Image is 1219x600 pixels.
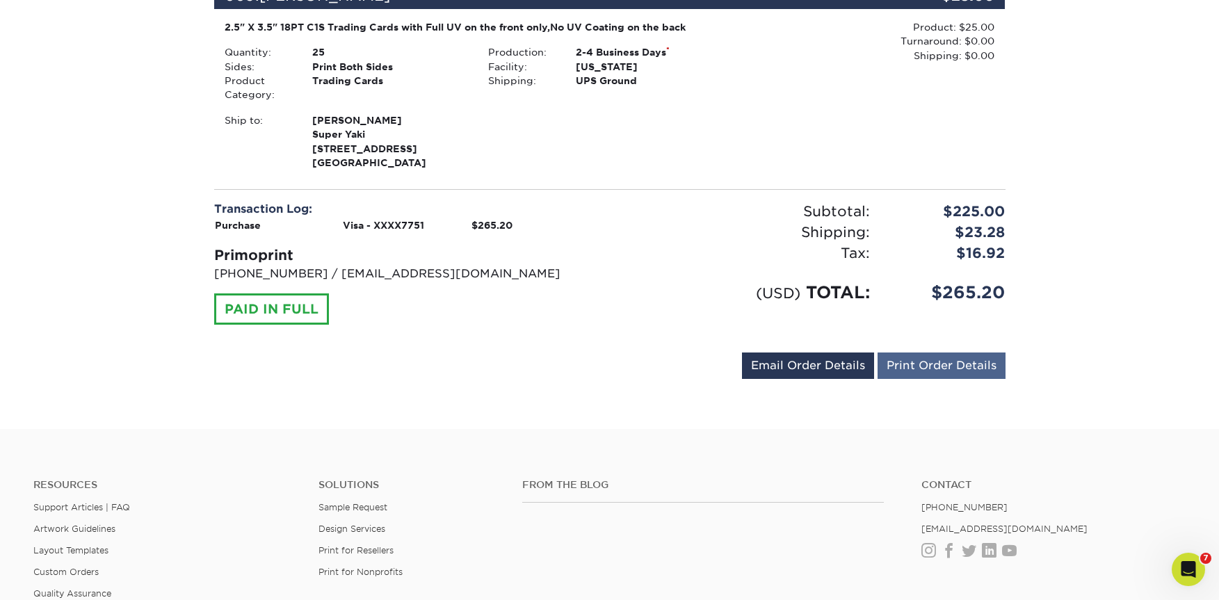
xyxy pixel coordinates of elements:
[1200,553,1211,564] span: 7
[312,142,467,156] span: [STREET_ADDRESS]
[214,201,599,218] div: Transaction Log:
[565,45,741,59] div: 2-4 Business Days
[880,243,1016,263] div: $16.92
[318,524,385,534] a: Design Services
[214,245,599,266] div: Primoprint
[312,113,467,168] strong: [GEOGRAPHIC_DATA]
[225,20,732,34] div: 2.5" X 3.5" 18PT C1S Trading Cards with Full UV on the front only,No UV Coating on the back
[880,280,1016,305] div: $265.20
[312,127,467,141] span: Super Yaki
[742,352,874,379] a: Email Order Details
[806,282,870,302] span: TOTAL:
[214,60,302,74] div: Sides:
[214,45,302,59] div: Quantity:
[878,352,1006,379] a: Print Order Details
[921,479,1186,491] a: Contact
[565,60,741,74] div: [US_STATE]
[33,567,99,577] a: Custom Orders
[33,588,111,599] a: Quality Assurance
[318,502,387,512] a: Sample Request
[610,222,880,243] div: Shipping:
[880,201,1016,222] div: $225.00
[302,60,478,74] div: Print Both Sides
[610,201,880,222] div: Subtotal:
[318,545,394,556] a: Print for Resellers
[33,524,115,534] a: Artwork Guidelines
[33,545,108,556] a: Layout Templates
[33,479,298,491] h4: Resources
[478,74,565,88] div: Shipping:
[302,74,478,102] div: Trading Cards
[880,222,1016,243] div: $23.28
[302,45,478,59] div: 25
[343,220,424,231] strong: Visa - XXXX7751
[214,266,599,282] p: [PHONE_NUMBER] / [EMAIL_ADDRESS][DOMAIN_NAME]
[921,524,1088,534] a: [EMAIL_ADDRESS][DOMAIN_NAME]
[756,284,800,302] small: (USD)
[1172,553,1205,586] iframe: Intercom live chat
[215,220,261,231] strong: Purchase
[318,479,501,491] h4: Solutions
[318,567,403,577] a: Print for Nonprofits
[214,74,302,102] div: Product Category:
[478,60,565,74] div: Facility:
[522,479,884,491] h4: From the Blog
[33,502,130,512] a: Support Articles | FAQ
[214,293,329,325] div: PAID IN FULL
[312,113,467,127] span: [PERSON_NAME]
[921,502,1008,512] a: [PHONE_NUMBER]
[478,45,565,59] div: Production:
[610,243,880,263] div: Tax:
[214,113,302,170] div: Ship to:
[565,74,741,88] div: UPS Ground
[741,20,994,63] div: Product: $25.00 Turnaround: $0.00 Shipping: $0.00
[471,220,512,231] strong: $265.20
